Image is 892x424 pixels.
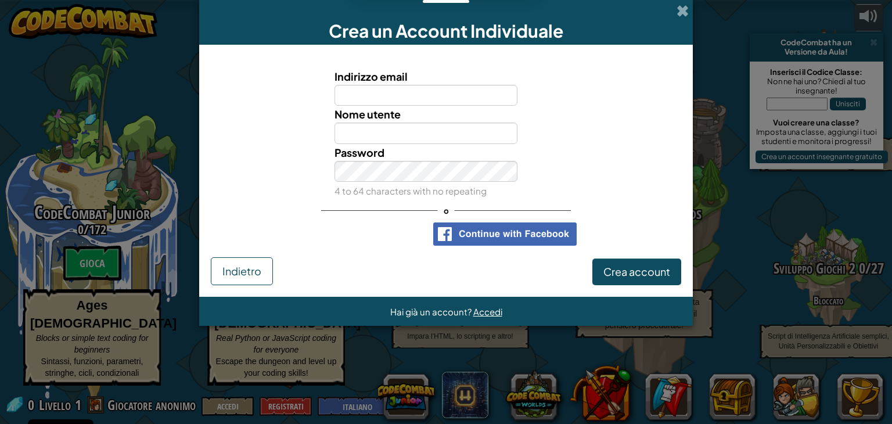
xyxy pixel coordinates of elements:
[334,107,401,121] span: Nome utente
[334,185,487,196] small: 4 to 64 characters with no repeating
[334,146,384,159] span: Password
[222,264,261,278] span: Indietro
[334,70,408,83] span: Indirizzo email
[473,306,502,317] a: Accedi
[592,258,681,285] button: Crea account
[433,222,577,246] img: facebook_sso_button2.png
[329,20,563,42] span: Crea un Account Individuale
[211,257,273,285] button: Indietro
[438,202,455,219] span: o
[390,306,473,317] span: Hai già un account?
[310,221,427,247] iframe: Sign in with Google Button
[603,265,670,278] span: Crea account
